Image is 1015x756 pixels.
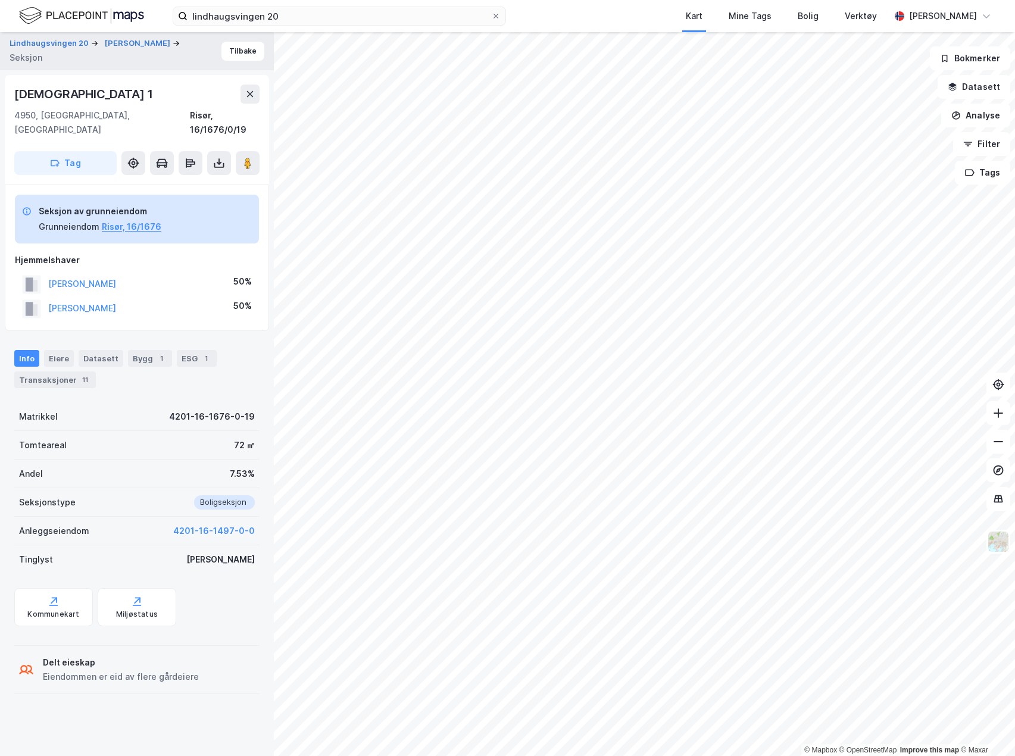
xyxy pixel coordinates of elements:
div: Tinglyst [19,552,53,567]
div: [PERSON_NAME] [186,552,255,567]
a: Mapbox [804,746,837,754]
button: Datasett [938,75,1010,99]
div: Hjemmelshaver [15,253,259,267]
div: 4201-16-1676-0-19 [169,410,255,424]
div: Info [14,350,39,367]
button: 4201-16-1497-0-0 [173,524,255,538]
div: 72 ㎡ [234,438,255,452]
button: Analyse [941,104,1010,127]
button: [PERSON_NAME] [105,38,173,49]
button: Filter [953,132,1010,156]
div: Eiendommen er eid av flere gårdeiere [43,670,199,684]
div: Grunneiendom [39,220,99,234]
div: 11 [79,374,91,386]
div: 50% [233,299,252,313]
div: Bygg [128,350,172,367]
div: Kontrollprogram for chat [955,699,1015,756]
div: 50% [233,274,252,289]
div: 7.53% [230,467,255,481]
button: Bokmerker [930,46,1010,70]
div: [DEMOGRAPHIC_DATA] 1 [14,85,155,104]
div: 4950, [GEOGRAPHIC_DATA], [GEOGRAPHIC_DATA] [14,108,190,137]
input: Søk på adresse, matrikkel, gårdeiere, leietakere eller personer [188,7,491,25]
div: 1 [200,352,212,364]
button: Tags [955,161,1010,185]
div: Verktøy [845,9,877,23]
div: Delt eieskap [43,655,199,670]
div: Anleggseiendom [19,524,89,538]
div: Matrikkel [19,410,58,424]
button: Tilbake [221,42,264,61]
div: Miljøstatus [116,610,158,619]
div: Seksjonstype [19,495,76,510]
div: [PERSON_NAME] [909,9,977,23]
button: Risør, 16/1676 [102,220,161,234]
a: OpenStreetMap [839,746,897,754]
div: Seksjon av grunneiendom [39,204,161,218]
div: Eiere [44,350,74,367]
div: Datasett [79,350,123,367]
div: Andel [19,467,43,481]
img: Z [987,530,1010,553]
div: Transaksjoner [14,371,96,388]
div: Risør, 16/1676/0/19 [190,108,260,137]
div: ESG [177,350,217,367]
div: Mine Tags [729,9,772,23]
div: Kommunekart [27,610,79,619]
div: Kart [686,9,702,23]
div: 1 [155,352,167,364]
div: Bolig [798,9,819,23]
button: Lindhaugsvingen 20 [10,38,91,49]
img: logo.f888ab2527a4732fd821a326f86c7f29.svg [19,5,144,26]
button: Tag [14,151,117,175]
iframe: Chat Widget [955,699,1015,756]
a: Improve this map [900,746,959,754]
div: Seksjon [10,51,42,65]
div: Tomteareal [19,438,67,452]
